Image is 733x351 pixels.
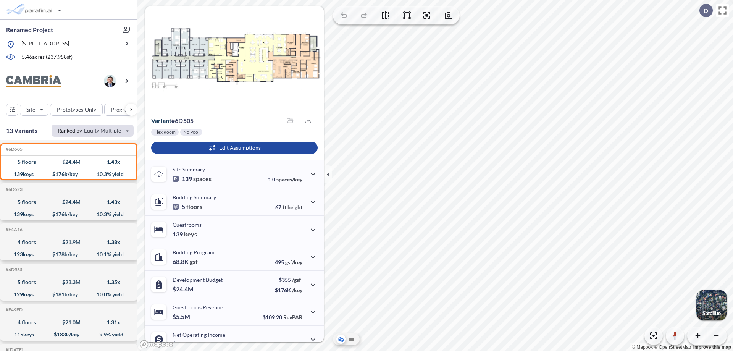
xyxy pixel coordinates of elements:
img: BrandImage [6,75,61,87]
span: floors [186,203,202,210]
h5: Click to copy the code [4,307,23,312]
p: 68.8K [173,258,198,265]
button: Switcher ImageSatellite [696,290,727,320]
span: /key [292,287,302,293]
p: Renamed Project [6,26,53,34]
p: Prototypes Only [57,106,96,113]
span: spaces/key [276,176,302,183]
p: $24.4M [173,285,195,293]
h5: Click to copy the code [4,267,23,272]
p: Building Program [173,249,215,256]
p: 139 [173,175,212,183]
p: $2.5M [173,340,191,348]
p: Program [111,106,132,113]
span: spaces [193,175,212,183]
span: gsf [190,258,198,265]
p: 139 [173,230,197,238]
p: Guestrooms [173,222,202,228]
p: 45.0% [270,341,302,348]
p: Flex Room [154,129,176,135]
h5: Click to copy the code [4,227,23,232]
p: Satellite [702,310,721,316]
p: Site Summary [173,166,205,173]
button: Aerial View [336,335,346,344]
img: user logo [104,75,116,87]
a: OpenStreetMap [654,345,691,350]
p: 495 [275,259,302,265]
p: Guestrooms Revenue [173,304,223,311]
p: No Pool [183,129,199,135]
span: /gsf [292,277,301,283]
p: 67 [275,204,302,210]
p: Net Operating Income [173,332,225,338]
img: Switcher Image [696,290,727,320]
p: $355 [275,277,302,283]
p: # 6d505 [151,117,194,125]
span: gsf/key [285,259,302,265]
p: 5.46 acres ( 237,958 sf) [22,53,73,61]
p: $109.20 [263,314,302,320]
p: $5.5M [173,313,191,320]
p: $176K [275,287,302,293]
span: ft [283,204,286,210]
button: Ranked by Equity Multiple [52,125,134,137]
p: Building Summary [173,194,216,201]
p: Development Budget [173,277,223,283]
button: Prototypes Only [50,104,103,116]
span: Variant [151,117,171,124]
h5: Click to copy the code [4,187,23,192]
p: [STREET_ADDRESS] [21,40,69,49]
p: Site [26,106,35,113]
span: keys [184,230,197,238]
button: Program [104,104,145,116]
p: 13 Variants [6,126,37,135]
a: Improve this map [693,345,731,350]
a: Mapbox [632,345,653,350]
p: Edit Assumptions [219,144,261,152]
p: 5 [173,203,202,210]
span: RevPAR [283,314,302,320]
span: margin [286,341,302,348]
button: Edit Assumptions [151,142,318,154]
h5: Click to copy the code [4,147,23,152]
p: D [704,7,708,14]
button: Site Plan [347,335,356,344]
span: height [287,204,302,210]
p: 1.0 [268,176,302,183]
button: Site [20,104,48,116]
a: Mapbox homepage [140,340,173,349]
